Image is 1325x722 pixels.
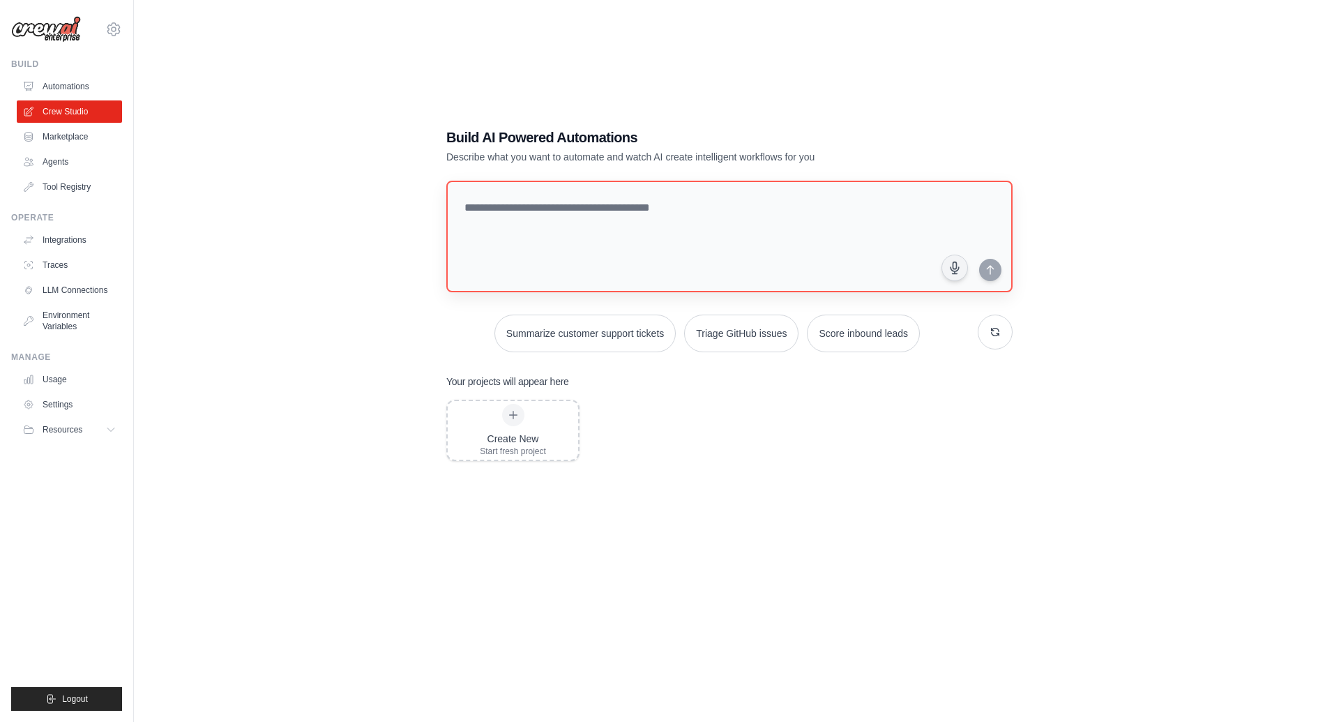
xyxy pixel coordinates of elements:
h3: Your projects will appear here [446,375,569,389]
button: Click to speak your automation idea [941,255,968,281]
a: Traces [17,254,122,276]
p: Describe what you want to automate and watch AI create intelligent workflows for you [446,150,915,164]
span: Logout [62,693,88,705]
a: Environment Variables [17,304,122,338]
iframe: Chat Widget [1255,655,1325,722]
div: Widżet czatu [1255,655,1325,722]
a: LLM Connections [17,279,122,301]
a: Integrations [17,229,122,251]
div: Start fresh project [480,446,546,457]
h1: Build AI Powered Automations [446,128,915,147]
div: Create New [480,432,546,446]
a: Agents [17,151,122,173]
button: Get new suggestions [978,315,1013,349]
a: Settings [17,393,122,416]
a: Tool Registry [17,176,122,198]
button: Triage GitHub issues [684,315,798,352]
a: Crew Studio [17,100,122,123]
div: Build [11,59,122,70]
div: Manage [11,352,122,363]
a: Marketplace [17,126,122,148]
a: Usage [17,368,122,391]
span: Resources [43,424,82,435]
button: Logout [11,687,122,711]
div: Operate [11,212,122,223]
a: Automations [17,75,122,98]
button: Resources [17,419,122,441]
img: Logo [11,16,81,43]
button: Score inbound leads [807,315,920,352]
button: Summarize customer support tickets [494,315,676,352]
